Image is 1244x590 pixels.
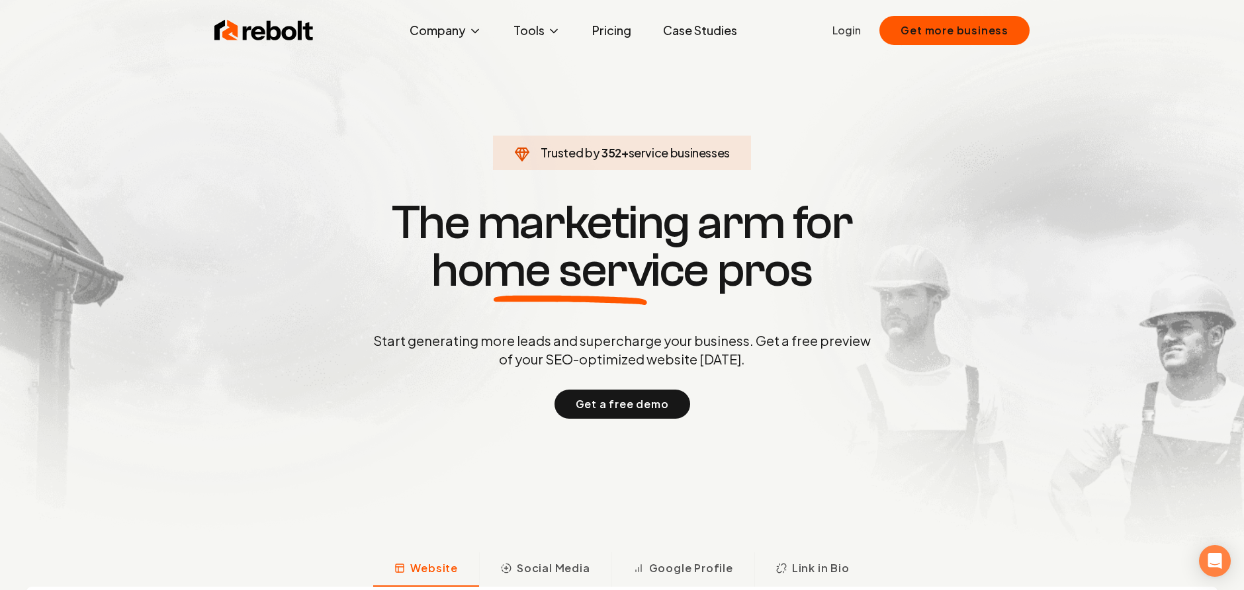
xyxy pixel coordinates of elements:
[1199,545,1231,577] div: Open Intercom Messenger
[582,17,642,44] a: Pricing
[479,552,611,587] button: Social Media
[431,247,709,294] span: home service
[649,560,733,576] span: Google Profile
[517,560,590,576] span: Social Media
[832,22,861,38] a: Login
[879,16,1030,45] button: Get more business
[629,145,731,160] span: service businesses
[373,552,479,587] button: Website
[371,331,873,368] p: Start generating more leads and supercharge your business. Get a free preview of your SEO-optimiz...
[611,552,754,587] button: Google Profile
[399,17,492,44] button: Company
[410,560,458,576] span: Website
[503,17,571,44] button: Tools
[621,145,629,160] span: +
[652,17,748,44] a: Case Studies
[541,145,600,160] span: Trusted by
[304,199,940,294] h1: The marketing arm for pros
[754,552,871,587] button: Link in Bio
[555,390,690,419] button: Get a free demo
[792,560,850,576] span: Link in Bio
[214,17,314,44] img: Rebolt Logo
[601,144,621,162] span: 352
